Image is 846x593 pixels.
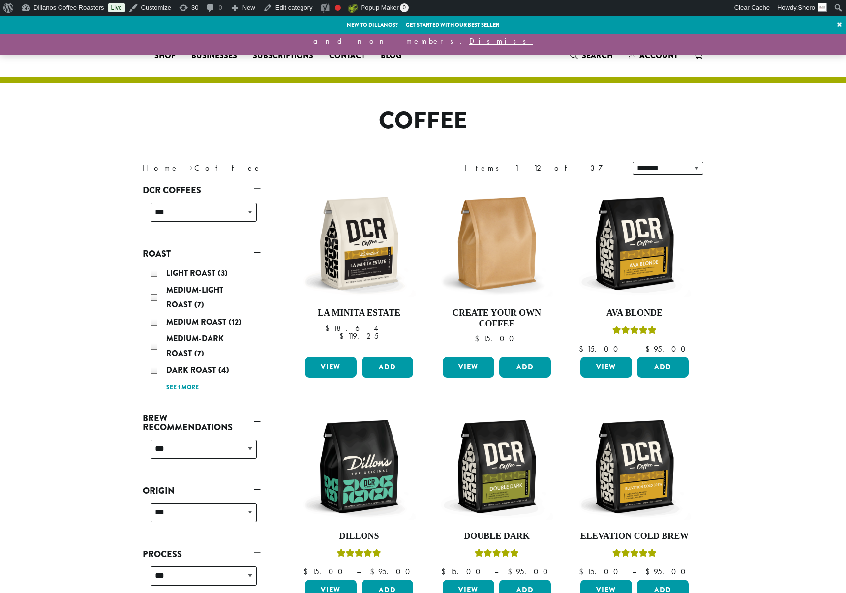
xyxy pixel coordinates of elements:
span: – [632,566,636,577]
a: Roast [143,245,261,262]
div: Origin [143,499,261,534]
a: DCR Coffees [143,182,261,199]
span: – [494,566,498,577]
a: Live [108,3,125,12]
bdi: 15.00 [441,566,485,577]
span: $ [325,323,333,333]
button: Add [637,357,689,378]
a: See 1 more [166,383,199,393]
span: $ [645,344,654,354]
span: (7) [194,299,204,310]
bdi: 95.00 [508,566,552,577]
div: Rated 5.00 out of 5 [612,547,657,562]
img: DCR-12oz-Ava-Blonde-Stock-scaled.png [578,187,691,300]
button: Add [362,357,413,378]
img: 12oz-Label-Free-Bag-KRAFT-e1707417954251.png [440,187,553,300]
img: DCR-12oz-Dillons-Stock-scaled.png [302,410,416,523]
a: Home [143,163,179,173]
div: Rated 4.50 out of 5 [475,547,519,562]
a: Shop [147,48,183,63]
span: $ [579,566,587,577]
span: Medium Roast [166,316,229,327]
button: Add [499,357,551,378]
a: Process [143,546,261,563]
a: View [305,357,357,378]
a: Elevation Cold BrewRated 5.00 out of 5 [578,410,691,576]
span: Medium-Dark Roast [166,333,224,359]
span: $ [303,566,312,577]
img: DCR-12oz-Double-Dark-Stock-scaled.png [440,410,553,523]
span: Medium-Light Roast [166,284,223,310]
bdi: 18.64 [325,323,380,333]
span: 0 [400,3,409,12]
span: $ [579,344,587,354]
span: Blog [381,50,401,62]
div: Rated 5.00 out of 5 [612,325,657,339]
a: DillonsRated 5.00 out of 5 [302,410,416,576]
div: Needs improvement [335,5,341,11]
a: Brew Recommendations [143,410,261,436]
div: DCR Coffees [143,199,261,234]
a: Origin [143,482,261,499]
bdi: 95.00 [370,566,415,577]
span: $ [645,566,654,577]
span: › [189,159,193,174]
h4: Ava Blonde [578,308,691,319]
nav: Breadcrumb [143,162,408,174]
a: View [580,357,632,378]
a: Get started with our best seller [406,21,499,29]
a: Ava BlondeRated 5.00 out of 5 [578,187,691,353]
span: Account [639,50,678,61]
span: Dark Roast [166,364,218,376]
span: Subscriptions [253,50,313,62]
span: Contact [329,50,365,62]
span: $ [370,566,378,577]
h4: Create Your Own Coffee [440,308,553,329]
div: Items 1-12 of 37 [465,162,618,174]
span: (3) [218,267,228,279]
div: Brew Recommendations [143,436,261,471]
bdi: 119.25 [339,331,379,341]
span: $ [508,566,516,577]
span: $ [441,566,450,577]
span: $ [339,331,348,341]
img: DCR-12oz-Elevation-Cold-Brew-Stock-scaled.png [578,410,691,523]
span: – [357,566,361,577]
span: $ [475,333,483,344]
span: (7) [194,348,204,359]
span: – [389,323,393,333]
div: Roast [143,262,261,398]
h4: Double Dark [440,531,553,542]
a: Create Your Own Coffee $15.00 [440,187,553,353]
h1: Coffee [135,107,711,135]
a: View [443,357,494,378]
span: Light Roast [166,267,218,279]
span: (4) [218,364,229,376]
span: (12) [229,316,242,327]
bdi: 15.00 [579,344,623,354]
span: Shero [798,4,815,11]
bdi: 95.00 [645,344,690,354]
a: Double DarkRated 4.50 out of 5 [440,410,553,576]
h4: La Minita Estate [302,308,416,319]
a: Search [562,47,621,63]
bdi: 15.00 [579,566,623,577]
span: – [632,344,636,354]
div: Rated 5.00 out of 5 [337,547,381,562]
h4: Dillons [302,531,416,542]
a: × [833,16,846,33]
img: DCR-12oz-La-Minita-Estate-Stock-scaled.png [302,187,416,300]
span: Businesses [191,50,237,62]
a: Dismiss [469,36,533,46]
h4: Elevation Cold Brew [578,531,691,542]
span: Shop [154,50,176,62]
bdi: 15.00 [475,333,518,344]
bdi: 95.00 [645,566,690,577]
bdi: 15.00 [303,566,347,577]
a: La Minita Estate [302,187,416,353]
span: Search [582,50,613,61]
